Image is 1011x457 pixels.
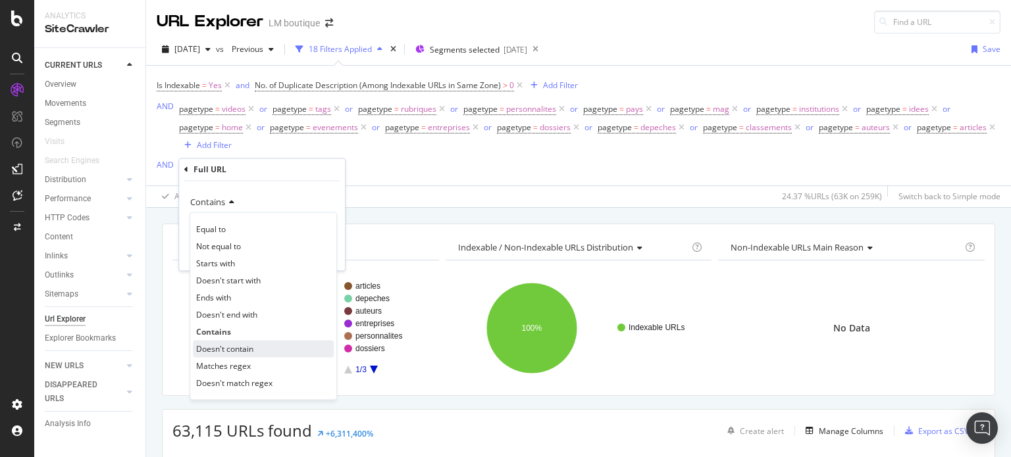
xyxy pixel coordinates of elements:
div: times [388,43,399,56]
svg: A chart. [172,271,436,385]
div: Content [45,230,73,244]
button: Cancel [184,247,226,260]
span: = [902,103,907,114]
text: depeches [355,294,390,303]
div: Inlinks [45,249,68,263]
div: or [853,103,861,114]
button: or [484,121,492,133]
div: Outlinks [45,268,74,282]
a: Outlinks [45,268,123,282]
a: Segments [45,116,136,130]
button: Previous [226,39,279,60]
div: Analytics [45,11,135,22]
button: or [259,103,267,115]
span: = [619,103,624,114]
span: pagetype [272,103,307,114]
span: = [309,103,313,114]
div: SiteCrawler [45,22,135,37]
div: Manage Columns [819,425,883,437]
button: or [904,121,912,133]
div: Segments [45,116,80,130]
span: pagetype [385,122,419,133]
span: pays [626,100,643,118]
span: idees [909,100,929,118]
a: DISAPPEARED URLS [45,378,123,406]
span: institutions [799,100,839,118]
button: Save [966,39,1000,60]
span: Yes [209,76,222,95]
span: Not equal to [196,241,241,252]
span: pagetype [917,122,951,133]
text: Indexable URLs [629,323,685,332]
a: Search Engines [45,154,113,168]
span: = [215,103,220,114]
span: No. of Duplicate Description (Among Indexable URLs in Same Zone) [255,80,501,91]
span: = [792,103,797,114]
span: Segments selected [430,44,500,55]
span: No Data [833,322,870,335]
span: Is Indexable [157,80,200,91]
span: vs [216,43,226,55]
button: Apply [157,186,195,207]
span: pagetype [463,103,498,114]
div: and [236,80,249,91]
span: > [503,80,507,91]
div: HTTP Codes [45,211,90,225]
button: and [236,79,249,91]
a: Movements [45,97,136,110]
span: pagetype [598,122,632,133]
a: HTTP Codes [45,211,123,225]
span: 0 [509,76,514,95]
button: AND [157,158,174,171]
div: 18 Filters Applied [309,43,372,55]
a: Performance [45,192,123,206]
button: Switch back to Simple mode [893,186,1000,207]
span: pagetype [703,122,737,133]
div: or [743,103,751,114]
div: or [806,122,814,133]
div: Url Explorer [45,312,86,326]
div: arrow-right-arrow-left [325,18,333,28]
span: auteurs [862,118,890,137]
span: home [222,118,243,137]
div: +6,311,400% [326,428,373,439]
div: Overview [45,78,76,91]
div: Movements [45,97,86,110]
span: pagetype [819,122,853,133]
span: = [706,103,711,114]
div: Performance [45,192,91,206]
div: Switch back to Simple mode [898,191,1000,202]
span: Doesn't start with [196,275,261,286]
span: entreprises [428,118,470,137]
text: dossiers [355,344,385,353]
button: AND [157,100,174,112]
span: pagetype [358,103,392,114]
div: or [943,103,950,114]
span: Doesn't end with [196,309,257,320]
div: Save [983,43,1000,55]
div: or [484,122,492,133]
button: Create alert [722,420,784,441]
span: = [953,122,958,133]
div: or [904,122,912,133]
button: or [806,121,814,133]
div: URL Explorer [157,11,263,33]
span: pagetype [179,103,213,114]
div: or [657,103,665,114]
h4: Indexable / Non-Indexable URLs Distribution [455,237,690,258]
span: = [500,103,504,114]
button: Export as CSV [900,420,969,441]
button: or [570,103,578,115]
button: 18 Filters Applied [290,39,388,60]
span: rubriques [401,100,436,118]
span: Starts with [196,258,235,269]
div: or [257,122,265,133]
div: Add Filter [543,80,578,91]
svg: A chart. [446,271,709,385]
div: Open Intercom Messenger [966,412,998,444]
span: articles [960,118,987,137]
span: tags [315,100,331,118]
span: personnalites [506,100,556,118]
div: Search Engines [45,154,99,168]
